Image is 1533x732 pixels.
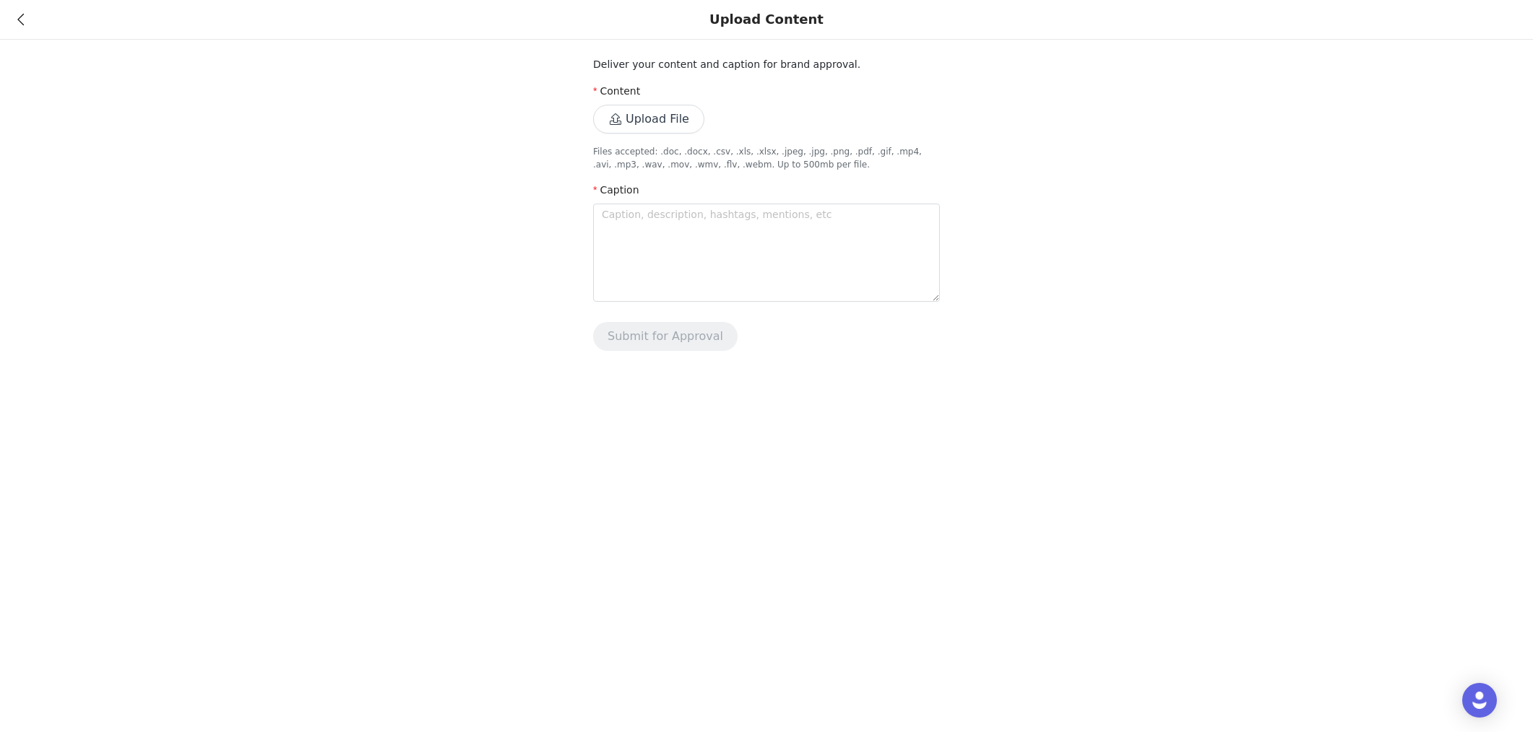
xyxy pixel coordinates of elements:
[593,184,639,196] label: Caption
[593,322,738,351] button: Submit for Approval
[593,145,940,171] p: Files accepted: .doc, .docx, .csv, .xls, .xlsx, .jpeg, .jpg, .png, .pdf, .gif, .mp4, .avi, .mp3, ...
[593,85,640,97] label: Content
[593,57,940,72] p: Deliver your content and caption for brand approval.
[709,12,824,27] div: Upload Content
[593,105,704,134] button: Upload File
[1462,683,1497,718] div: Open Intercom Messenger
[593,114,704,126] span: Upload File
